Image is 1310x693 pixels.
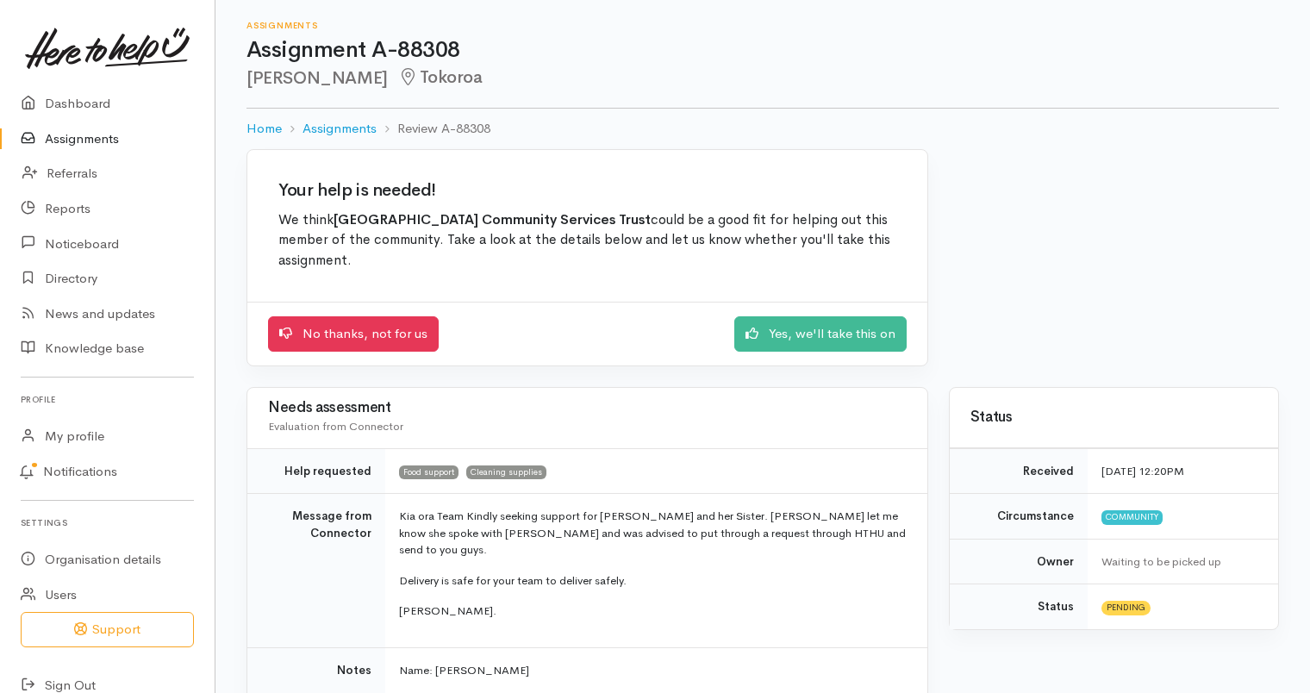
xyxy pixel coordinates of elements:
[246,21,1279,30] h6: Assignments
[1101,510,1163,524] span: Community
[399,508,907,559] p: Kia ora Team Kindly seeking support for [PERSON_NAME] and her Sister. [PERSON_NAME] let me know s...
[246,68,1279,88] h2: [PERSON_NAME]
[466,465,546,479] span: Cleaning supplies
[399,572,907,590] p: Delivery is safe for your team to deliver safely.
[399,602,907,620] p: [PERSON_NAME].
[399,465,458,479] span: Food support
[1101,553,1257,571] div: Waiting to be picked up
[268,419,403,434] span: Evaluation from Connector
[246,38,1279,63] h1: Assignment A-88308
[377,119,490,139] li: Review A-88308
[21,612,194,647] button: Support
[950,494,1088,540] td: Circumstance
[246,119,282,139] a: Home
[398,66,483,88] span: Tokoroa
[303,119,377,139] a: Assignments
[268,316,439,352] a: No thanks, not for us
[399,662,907,679] p: Name: [PERSON_NAME]
[970,409,1257,426] h3: Status
[1101,464,1184,478] time: [DATE] 12:20PM
[734,316,907,352] a: Yes, we'll take this on
[247,448,385,494] td: Help requested
[247,494,385,648] td: Message from Connector
[278,210,896,272] p: We think could be a good fit for helping out this member of the community. Take a look at the det...
[950,539,1088,584] td: Owner
[21,511,194,534] h6: Settings
[950,448,1088,494] td: Received
[334,211,651,228] b: [GEOGRAPHIC_DATA] Community Services Trust
[21,388,194,411] h6: Profile
[246,109,1279,149] nav: breadcrumb
[1101,601,1151,615] span: Pending
[268,400,907,416] h3: Needs assessment
[278,181,896,200] h2: Your help is needed!
[950,584,1088,629] td: Status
